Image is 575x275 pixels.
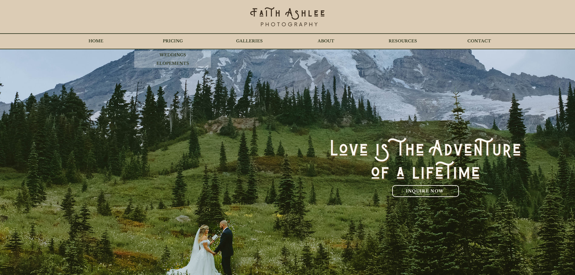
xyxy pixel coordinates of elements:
a: ELOPEMENTS [134,59,211,68]
p: WEDDINGS [156,51,189,59]
iframe: Embedded Content [14,2,17,6]
img: Faith-Ashlee-Photography-Love-is-the-adventure-of-a-lifetime_edited.png [318,137,533,185]
p: GALLERIES [233,34,266,49]
p: CONTACT [464,34,494,49]
p: PRICING [160,34,186,49]
p: ABOUT [315,34,337,49]
a: HOME [58,34,134,49]
nav: Site [58,34,517,49]
div: PRICING [134,34,211,49]
p: ELOPEMENTS [153,59,192,68]
img: Faith's Logo Black_edited_edited.png [249,6,325,29]
a: RESOURCES [364,34,441,49]
a: INQUIRE NOW [392,185,459,197]
span: INQUIRE NOW [406,188,444,194]
a: CONTACT [441,34,517,49]
a: GALLERIES [211,34,288,49]
a: WEDDINGS [134,51,211,59]
p: RESOURCES [386,34,420,49]
a: ABOUT [288,34,364,49]
p: HOME [85,34,106,49]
